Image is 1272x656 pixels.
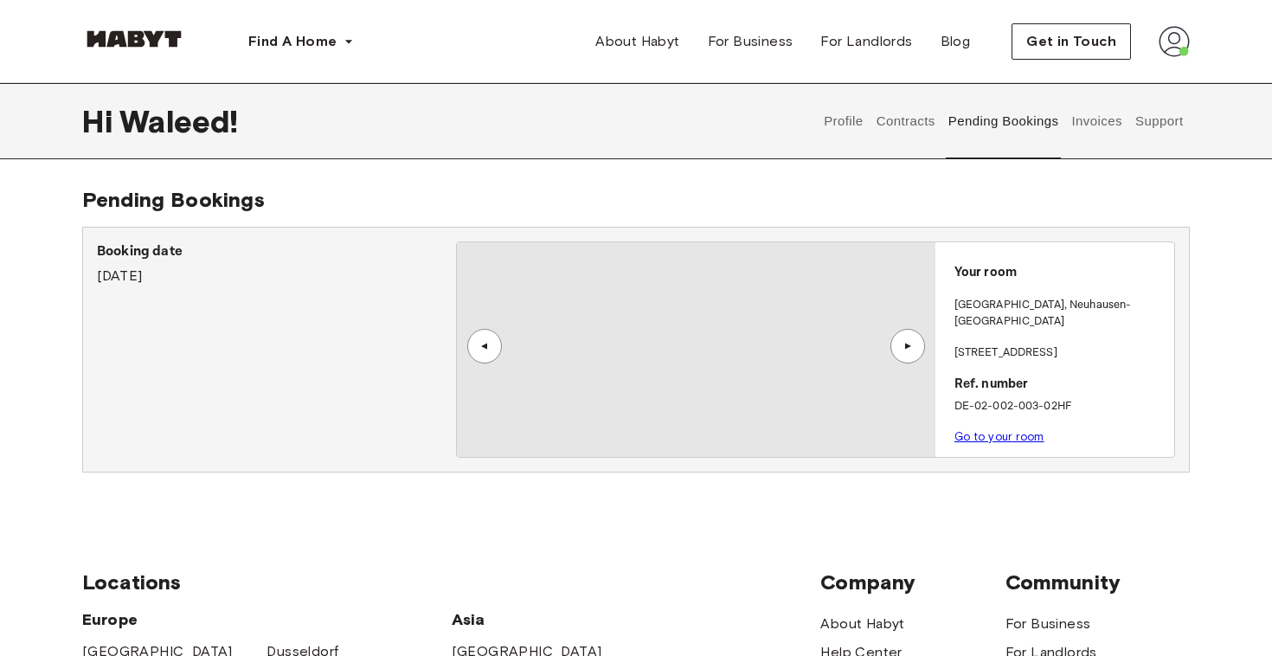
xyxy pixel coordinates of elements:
p: Ref. number [954,375,1167,395]
button: Get in Touch [1012,23,1131,60]
a: Blog [927,24,985,59]
span: Community [1005,569,1190,595]
img: Image of the room [457,242,935,450]
button: Find A Home [234,24,368,59]
img: avatar [1159,26,1190,57]
div: ▲ [476,341,493,351]
a: About Habyt [581,24,693,59]
span: Blog [941,31,971,52]
span: For Business [708,31,793,52]
button: Invoices [1070,83,1124,159]
p: Booking date [97,241,456,262]
div: [DATE] [97,241,456,286]
div: ▲ [899,341,916,351]
span: About Habyt [595,31,679,52]
button: Profile [822,83,866,159]
span: For Landlords [820,31,912,52]
a: For Landlords [806,24,926,59]
button: Pending Bookings [946,83,1061,159]
button: Support [1133,83,1185,159]
a: Go to your room [954,430,1044,443]
span: Asia [452,609,636,630]
div: user profile tabs [818,83,1190,159]
span: Company [820,569,1005,595]
p: [GEOGRAPHIC_DATA] , Neuhausen-[GEOGRAPHIC_DATA] [954,297,1167,331]
span: Locations [82,569,820,595]
p: DE-02-002-003-02HF [954,398,1167,415]
span: Find A Home [248,31,337,52]
span: Europe [82,609,452,630]
p: [STREET_ADDRESS] [954,344,1167,362]
span: Waleed ! [119,103,238,139]
a: For Business [1005,614,1091,634]
span: Get in Touch [1026,31,1116,52]
a: About Habyt [820,614,904,634]
button: Contracts [874,83,937,159]
a: For Business [694,24,807,59]
img: Habyt [82,30,186,48]
span: Hi [82,103,119,139]
p: Your room [954,263,1167,283]
span: Pending Bookings [82,187,265,212]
